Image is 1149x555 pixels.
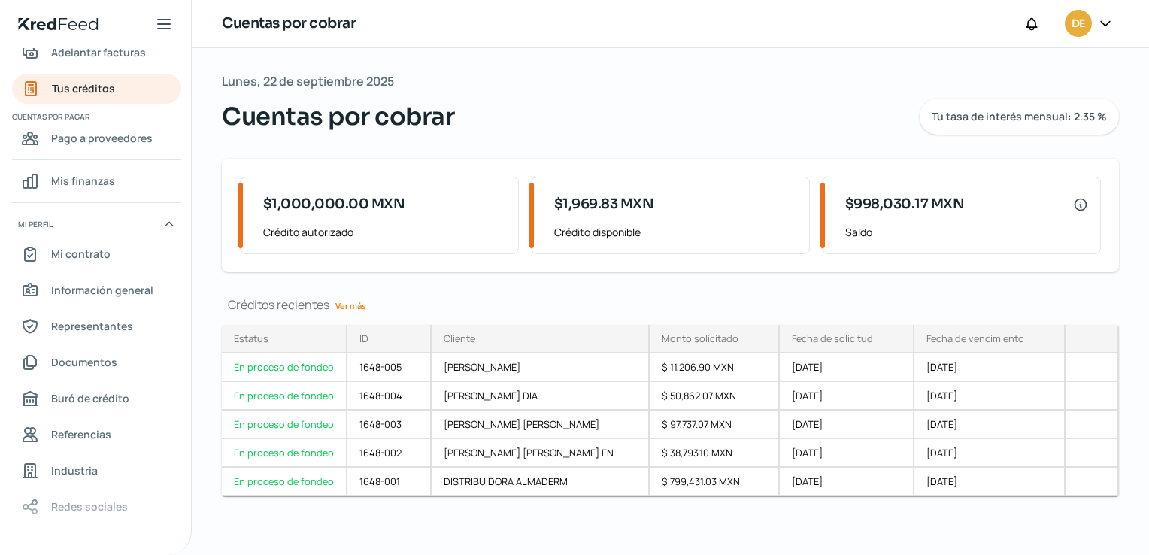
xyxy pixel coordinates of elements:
[222,411,347,439] a: En proceso de fondeo
[51,244,111,263] span: Mi contrato
[18,217,53,231] span: Mi perfil
[845,194,965,214] span: $998,030.17 MXN
[780,439,914,468] div: [DATE]
[914,411,1066,439] div: [DATE]
[12,275,181,305] a: Información general
[234,332,268,345] div: Estatus
[51,461,98,480] span: Industria
[222,99,454,135] span: Cuentas por cobrar
[650,382,780,411] div: $ 50,862.07 MXN
[222,296,1119,313] div: Créditos recientes
[432,411,650,439] div: [PERSON_NAME] [PERSON_NAME]
[792,332,873,345] div: Fecha de solicitud
[347,439,432,468] div: 1648-002
[51,281,153,299] span: Información general
[51,533,98,552] span: Colateral
[51,171,115,190] span: Mis finanzas
[650,411,780,439] div: $ 97,737.07 MXN
[845,223,1088,241] span: Saldo
[12,166,181,196] a: Mis finanzas
[650,468,780,496] div: $ 799,431.03 MXN
[780,411,914,439] div: [DATE]
[1072,15,1084,33] span: DE
[914,468,1066,496] div: [DATE]
[12,311,181,341] a: Representantes
[51,129,153,147] span: Pago a proveedores
[914,439,1066,468] div: [DATE]
[359,332,368,345] div: ID
[12,38,181,68] a: Adelantar facturas
[12,123,181,153] a: Pago a proveedores
[432,468,650,496] div: DISTRIBUIDORA ALMADERM
[12,420,181,450] a: Referencias
[12,347,181,378] a: Documentos
[432,382,650,411] div: [PERSON_NAME] DIA...
[12,492,181,522] a: Redes sociales
[914,353,1066,382] div: [DATE]
[52,79,115,98] span: Tus créditos
[554,223,797,241] span: Crédito disponible
[780,353,914,382] div: [DATE]
[932,111,1107,122] span: Tu tasa de interés mensual: 2.35 %
[222,468,347,496] a: En proceso de fondeo
[222,13,356,35] h1: Cuentas por cobrar
[12,456,181,486] a: Industria
[51,389,129,408] span: Buró de crédito
[12,239,181,269] a: Mi contrato
[347,382,432,411] div: 1648-004
[51,497,128,516] span: Redes sociales
[662,332,738,345] div: Monto solicitado
[222,439,347,468] a: En proceso de fondeo
[926,332,1024,345] div: Fecha de vencimiento
[347,353,432,382] div: 1648-005
[51,353,117,372] span: Documentos
[12,74,181,104] a: Tus créditos
[432,439,650,468] div: [PERSON_NAME] [PERSON_NAME] EN...
[914,382,1066,411] div: [DATE]
[263,194,405,214] span: $1,000,000.00 MXN
[222,71,394,92] span: Lunes, 22 de septiembre 2025
[51,425,111,444] span: Referencias
[650,439,780,468] div: $ 38,793.10 MXN
[444,332,475,345] div: Cliente
[222,382,347,411] a: En proceso de fondeo
[51,43,146,62] span: Adelantar facturas
[12,110,179,123] span: Cuentas por pagar
[780,382,914,411] div: [DATE]
[554,194,654,214] span: $1,969.83 MXN
[432,353,650,382] div: [PERSON_NAME]
[650,353,780,382] div: $ 11,206.90 MXN
[347,411,432,439] div: 1648-003
[347,468,432,496] div: 1648-001
[12,384,181,414] a: Buró de crédito
[51,317,133,335] span: Representantes
[222,353,347,382] a: En proceso de fondeo
[263,223,506,241] span: Crédito autorizado
[329,294,372,317] a: Ver más
[780,468,914,496] div: [DATE]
